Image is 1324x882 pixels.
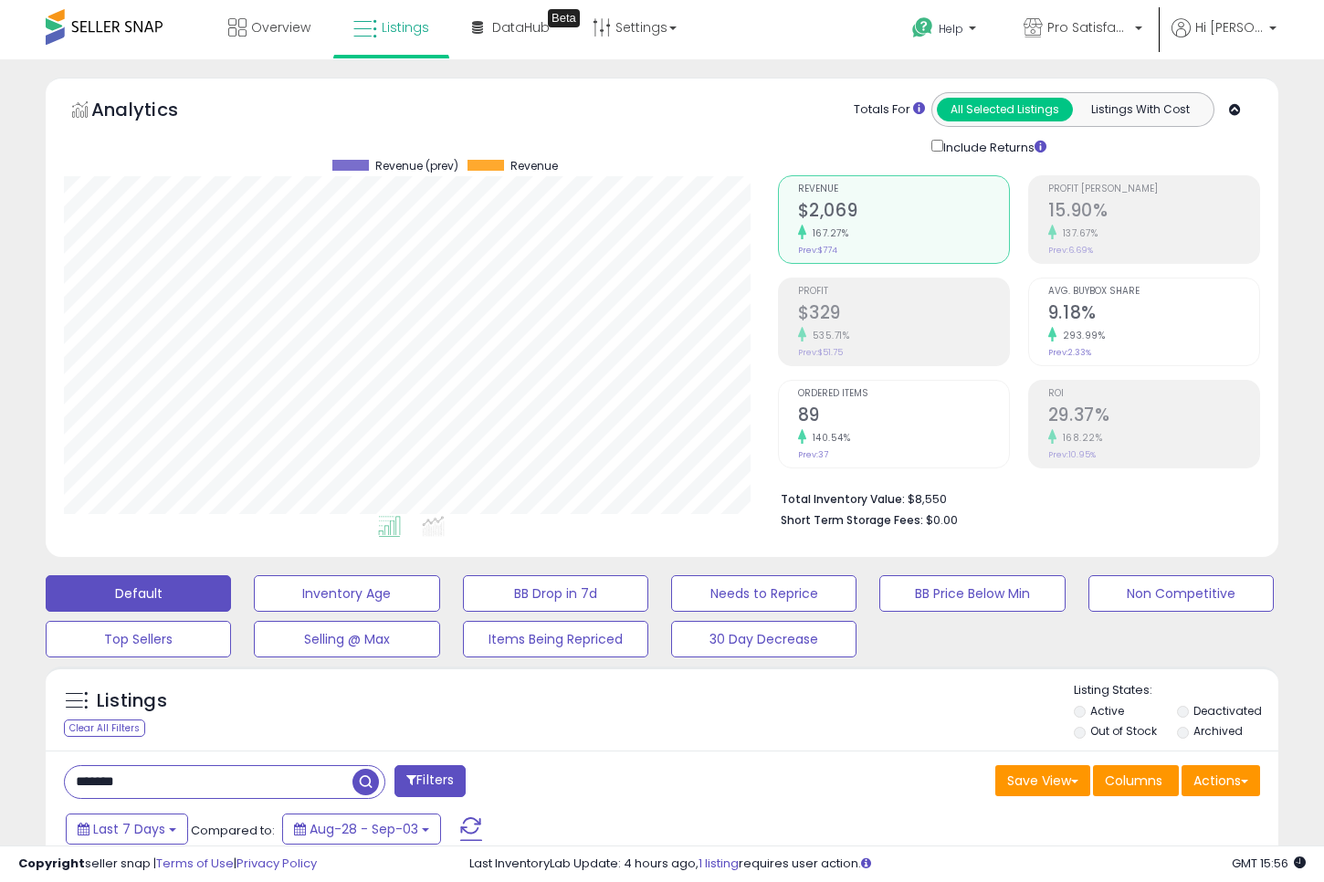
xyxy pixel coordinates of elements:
label: Deactivated [1193,703,1262,719]
a: Help [898,3,994,59]
span: Compared to: [191,822,275,839]
a: Hi [PERSON_NAME] [1172,18,1277,59]
small: 168.22% [1056,431,1103,445]
small: Prev: 2.33% [1048,347,1091,358]
button: BB Price Below Min [879,575,1065,612]
b: Short Term Storage Fees: [781,512,923,528]
span: Revenue [510,160,558,173]
button: Save View [995,765,1090,796]
label: Out of Stock [1090,723,1157,739]
span: Profit [PERSON_NAME] [1048,184,1259,194]
span: 2025-09-11 15:56 GMT [1232,855,1306,872]
small: Prev: 37 [798,449,828,460]
button: Selling @ Max [254,621,439,657]
div: Include Returns [918,136,1068,157]
small: 167.27% [806,226,849,240]
button: Needs to Reprice [671,575,856,612]
button: Actions [1182,765,1260,796]
small: Prev: $774 [798,245,837,256]
span: Revenue (prev) [375,160,458,173]
span: Help [939,21,963,37]
div: Last InventoryLab Update: 4 hours ago, requires user action. [469,856,1307,873]
a: Privacy Policy [236,855,317,872]
small: Prev: 6.69% [1048,245,1093,256]
h2: 15.90% [1048,200,1259,225]
button: Inventory Age [254,575,439,612]
span: $0.00 [926,511,958,529]
span: Ordered Items [798,389,1009,399]
button: Non Competitive [1088,575,1274,612]
small: Prev: 10.95% [1048,449,1096,460]
button: Aug-28 - Sep-03 [282,814,441,845]
button: Listings With Cost [1072,98,1208,121]
button: Columns [1093,765,1179,796]
h2: $329 [798,302,1009,327]
button: Filters [394,765,466,797]
h5: Listings [97,688,167,714]
button: 30 Day Decrease [671,621,856,657]
a: 1 listing [699,855,739,872]
span: Overview [251,18,310,37]
button: Last 7 Days [66,814,188,845]
b: Total Inventory Value: [781,491,905,507]
small: 137.67% [1056,226,1098,240]
button: All Selected Listings [937,98,1073,121]
p: Listing States: [1074,682,1278,699]
button: Items Being Repriced [463,621,648,657]
h2: 89 [798,404,1009,429]
span: Avg. Buybox Share [1048,287,1259,297]
h2: 29.37% [1048,404,1259,429]
strong: Copyright [18,855,85,872]
span: Pro Satisfaction [1047,18,1130,37]
h2: 9.18% [1048,302,1259,327]
span: Hi [PERSON_NAME] [1195,18,1264,37]
span: Last 7 Days [93,820,165,838]
i: Get Help [911,16,934,39]
span: Profit [798,287,1009,297]
h5: Analytics [91,97,214,127]
small: 535.71% [806,329,850,342]
small: Prev: $51.75 [798,347,843,358]
span: Columns [1105,772,1162,790]
div: Totals For [854,101,925,119]
span: Aug-28 - Sep-03 [310,820,418,838]
label: Active [1090,703,1124,719]
span: Listings [382,18,429,37]
label: Archived [1193,723,1243,739]
button: Top Sellers [46,621,231,657]
div: Clear All Filters [64,719,145,737]
span: DataHub [492,18,550,37]
a: Terms of Use [156,855,234,872]
li: $8,550 [781,487,1246,509]
div: seller snap | | [18,856,317,873]
h2: $2,069 [798,200,1009,225]
small: 293.99% [1056,329,1106,342]
button: Default [46,575,231,612]
small: 140.54% [806,431,851,445]
span: ROI [1048,389,1259,399]
button: BB Drop in 7d [463,575,648,612]
div: Tooltip anchor [548,9,580,27]
span: Revenue [798,184,1009,194]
